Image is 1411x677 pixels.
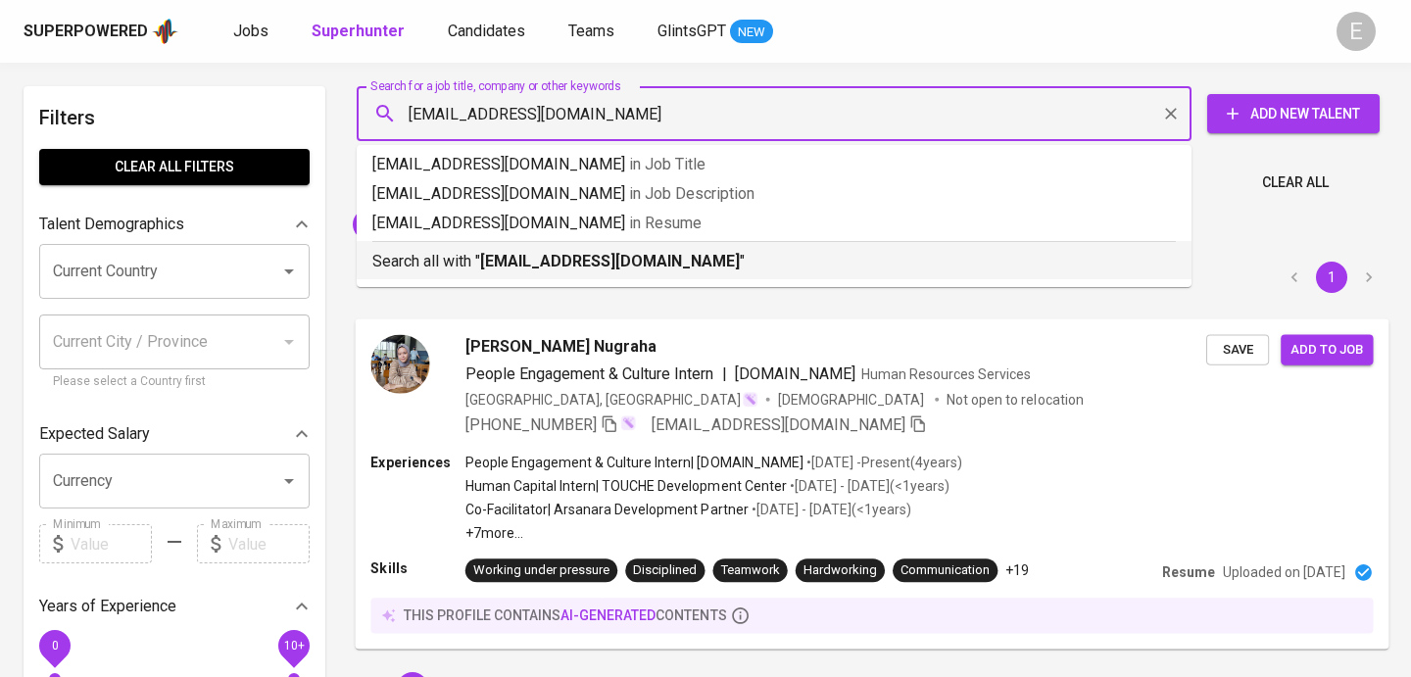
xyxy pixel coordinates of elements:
[233,20,272,44] a: Jobs
[372,250,1176,273] p: Search all with " "
[465,363,714,382] span: People Engagement & Culture Intern
[803,452,962,471] p: • [DATE] - Present ( 4 years )
[657,20,773,44] a: GlintsGPT NEW
[275,258,303,285] button: Open
[39,422,150,446] p: Expected Salary
[568,22,614,40] span: Teams
[861,365,1032,381] span: Human Resources Services
[1207,94,1380,133] button: Add New Talent
[152,17,178,46] img: app logo
[372,182,1176,206] p: [EMAIL_ADDRESS][DOMAIN_NAME]
[71,524,152,563] input: Value
[730,23,773,42] span: NEW
[803,561,877,580] div: Hardworking
[233,22,268,40] span: Jobs
[372,153,1176,176] p: [EMAIL_ADDRESS][DOMAIN_NAME]
[39,213,184,236] p: Talent Demographics
[1206,334,1269,364] button: Save
[465,452,803,471] p: People Engagement & Culture Intern | [DOMAIN_NAME]
[480,252,740,270] b: [EMAIL_ADDRESS][DOMAIN_NAME]
[1216,338,1259,361] span: Save
[353,215,580,233] span: [EMAIL_ADDRESS][DOMAIN_NAME]
[465,476,787,496] p: Human Capital Intern | TOUCHE Development Center
[353,209,601,240] div: [EMAIL_ADDRESS][DOMAIN_NAME]
[24,17,178,46] a: Superpoweredapp logo
[743,391,758,407] img: magic_wand.svg
[39,587,310,626] div: Years of Experience
[312,20,409,44] a: Superhunter
[370,452,464,471] p: Experiences
[404,605,727,625] p: this profile contains contents
[735,363,855,382] span: [DOMAIN_NAME]
[1005,560,1029,580] p: +19
[721,561,780,580] div: Teamwork
[39,102,310,133] h6: Filters
[1254,165,1337,201] button: Clear All
[1162,562,1215,582] p: Resume
[657,22,726,40] span: GlintsGPT
[372,212,1176,235] p: [EMAIL_ADDRESS][DOMAIN_NAME]
[900,561,990,580] div: Communication
[39,595,176,618] p: Years of Experience
[53,372,296,392] p: Please select a Country first
[465,389,758,409] div: [GEOGRAPHIC_DATA], [GEOGRAPHIC_DATA]
[620,414,636,430] img: magic_wand.svg
[568,20,618,44] a: Teams
[633,561,697,580] div: Disciplined
[448,22,525,40] span: Candidates
[465,523,963,543] p: +7 more ...
[465,334,657,358] span: [PERSON_NAME] Nugraha
[24,21,148,43] div: Superpowered
[778,389,927,409] span: [DEMOGRAPHIC_DATA]
[787,476,949,496] p: • [DATE] - [DATE] ( <1 years )
[1337,12,1376,51] div: E
[629,184,754,203] span: in Job Description
[465,500,749,519] p: Co-Facilitator | Arsanara Development Partner
[312,22,405,40] b: Superhunter
[1262,170,1329,195] span: Clear All
[629,214,702,232] span: in Resume
[473,561,609,580] div: Working under pressure
[370,558,464,578] p: Skills
[1276,262,1387,293] nav: pagination navigation
[228,524,310,563] input: Value
[283,639,304,653] span: 10+
[1316,262,1347,293] button: page 1
[1290,338,1363,361] span: Add to job
[749,500,911,519] p: • [DATE] - [DATE] ( <1 years )
[370,334,429,393] img: d9c8e1a358b4c879ec2d41e1096c3ffa.jpg
[51,639,58,653] span: 0
[275,467,303,495] button: Open
[39,414,310,454] div: Expected Salary
[629,155,705,173] span: in Job Title
[947,389,1083,409] p: Not open to relocation
[39,149,310,185] button: Clear All filters
[1281,334,1373,364] button: Add to job
[1223,102,1364,126] span: Add New Talent
[652,414,905,433] span: [EMAIL_ADDRESS][DOMAIN_NAME]
[448,20,529,44] a: Candidates
[55,155,294,179] span: Clear All filters
[722,362,727,385] span: |
[560,607,656,623] span: AI-generated
[1223,562,1345,582] p: Uploaded on [DATE]
[357,319,1387,649] a: [PERSON_NAME] NugrahaPeople Engagement & Culture Intern|[DOMAIN_NAME]Human Resources Services[GEO...
[465,414,597,433] span: [PHONE_NUMBER]
[39,205,310,244] div: Talent Demographics
[1157,100,1185,127] button: Clear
